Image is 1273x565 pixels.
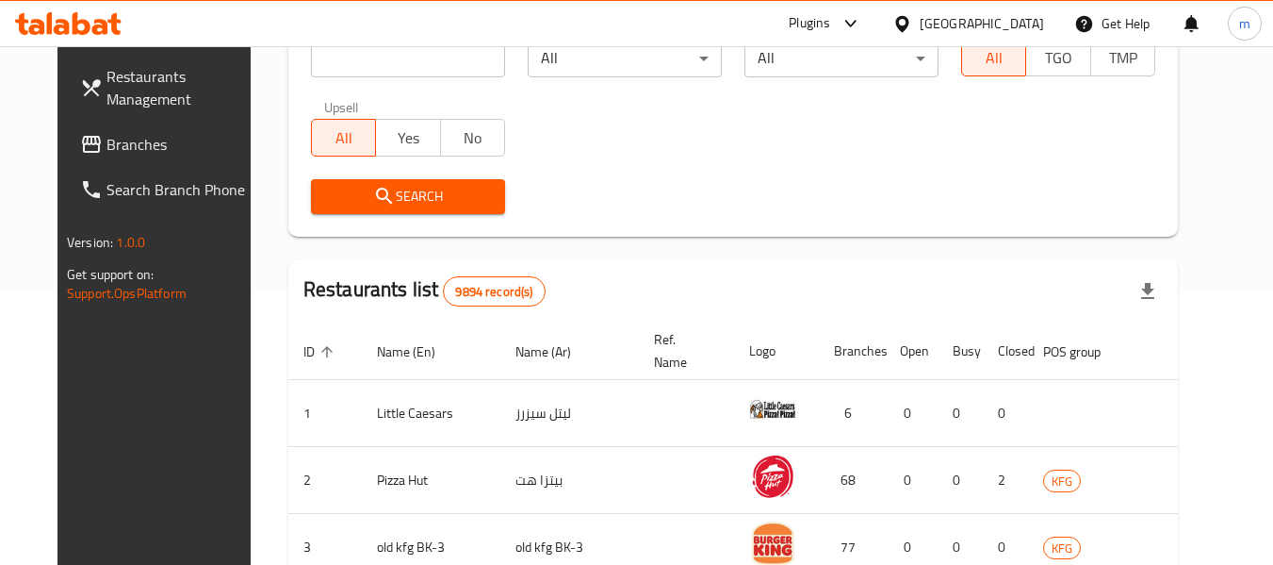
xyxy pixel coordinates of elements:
[116,230,145,255] span: 1.0.0
[528,40,722,77] div: All
[1099,44,1148,72] span: TMP
[449,125,498,152] span: No
[983,447,1028,514] td: 2
[377,341,460,363] span: Name (En)
[384,125,432,152] span: Yes
[326,185,490,208] span: Search
[1239,13,1250,34] span: m
[106,133,255,156] span: Branches
[819,447,885,514] td: 68
[983,380,1028,447] td: 0
[500,380,639,447] td: ليتل سيزرز
[654,328,711,374] span: Ref. Name
[288,447,362,514] td: 2
[961,39,1026,76] button: All
[938,323,983,380] th: Busy
[303,275,546,307] h2: Restaurants list
[1034,44,1083,72] span: TGO
[983,323,1028,380] th: Closed
[106,178,255,201] span: Search Branch Phone
[515,341,596,363] span: Name (Ar)
[938,380,983,447] td: 0
[734,323,819,380] th: Logo
[1044,538,1080,559] span: KFG
[819,323,885,380] th: Branches
[65,122,270,167] a: Branches
[819,380,885,447] td: 6
[744,40,938,77] div: All
[789,12,830,35] div: Plugins
[500,447,639,514] td: بيتزا هت
[303,341,339,363] span: ID
[1125,269,1170,314] div: Export file
[1025,39,1090,76] button: TGO
[311,179,505,214] button: Search
[443,276,545,307] div: Total records count
[444,283,544,301] span: 9894 record(s)
[938,447,983,514] td: 0
[749,386,796,433] img: Little Caesars
[65,54,270,122] a: Restaurants Management
[970,44,1019,72] span: All
[311,119,376,157] button: All
[1044,471,1080,492] span: KFG
[440,119,505,157] button: No
[1090,39,1155,76] button: TMP
[67,262,154,287] span: Get support on:
[362,380,500,447] td: Little Caesars
[311,40,505,77] input: Search for restaurant name or ID..
[67,281,187,306] a: Support.OpsPlatform
[885,380,938,447] td: 0
[375,119,440,157] button: Yes
[106,65,255,110] span: Restaurants Management
[1043,341,1125,363] span: POS group
[749,453,796,500] img: Pizza Hut
[885,447,938,514] td: 0
[67,230,113,255] span: Version:
[65,167,270,212] a: Search Branch Phone
[885,323,938,380] th: Open
[288,380,362,447] td: 1
[324,100,359,113] label: Upsell
[920,13,1044,34] div: [GEOGRAPHIC_DATA]
[362,447,500,514] td: Pizza Hut
[319,125,368,152] span: All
